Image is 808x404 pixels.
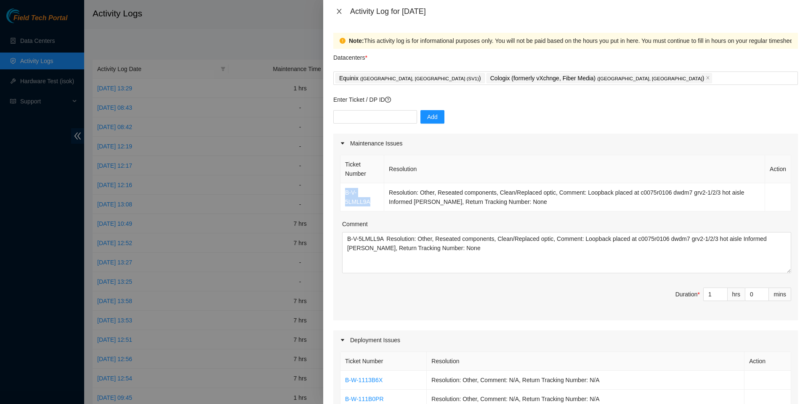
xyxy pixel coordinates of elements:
div: Maintenance Issues [333,134,798,153]
p: Datacenters [333,49,367,62]
div: Duration [675,290,700,299]
span: caret-right [340,338,345,343]
span: close [336,8,343,15]
p: Enter Ticket / DP ID [333,95,798,104]
span: close [706,76,710,81]
th: Resolution [427,352,744,371]
a: B-W-111B0PR [345,396,384,402]
th: Ticket Number [340,352,427,371]
p: Cologix (formerly vXchnge, Fiber Media) ) [490,74,704,83]
span: ( [GEOGRAPHIC_DATA], [GEOGRAPHIC_DATA] (SV1) [360,76,479,81]
th: Action [744,352,791,371]
a: B-W-1113B6X [345,377,383,383]
div: mins [769,288,791,301]
button: Add [420,110,444,124]
td: Resolution: Other, Comment: N/A, Return Tracking Number: N/A [427,371,744,390]
th: Action [765,155,791,183]
textarea: Comment [342,232,791,273]
label: Comment [342,219,368,229]
a: B-V-5LMLL9A [345,189,370,205]
div: hrs [728,288,745,301]
th: Resolution [384,155,765,183]
div: Deployment Issues [333,330,798,350]
td: Resolution: Other, Reseated components, Clean/Replaced optic, Comment: Loopback placed at c0075r0... [384,183,765,211]
span: question-circle [385,97,391,103]
div: Activity Log for [DATE] [350,7,798,16]
span: exclamation-circle [340,38,346,44]
span: ( [GEOGRAPHIC_DATA], [GEOGRAPHIC_DATA] [597,76,702,81]
span: caret-right [340,141,345,146]
th: Ticket Number [340,155,384,183]
span: Add [427,112,438,121]
p: Equinix ) [339,74,481,83]
button: Close [333,8,345,16]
